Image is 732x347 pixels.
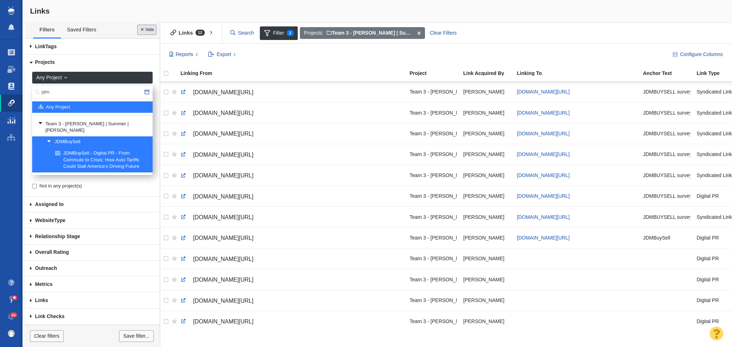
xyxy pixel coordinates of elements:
a: Link Status [25,325,160,341]
div: JDMBUYSELL survey [643,105,690,120]
input: Search... [32,86,153,99]
span: [DOMAIN_NAME][URL] [193,172,253,178]
a: [DOMAIN_NAME][URL] [180,191,403,203]
a: Clear filters [30,330,64,342]
td: Jim Miller [460,227,514,248]
span: [PERSON_NAME] [463,110,504,116]
td: Devin Boudreaux [460,206,514,227]
span: Any Project [46,104,70,111]
span: Syndicated Link [697,214,732,220]
a: Overall Rating [25,245,160,261]
span: Digital PR [697,297,719,303]
a: [DOMAIN_NAME][URL] [180,86,403,99]
span: [PERSON_NAME] [463,235,504,241]
span: Filter [260,26,298,40]
div: Team 3 - [PERSON_NAME] | Summer | [PERSON_NAME]\JDMBuySell\JDMBuySell - Digital PR - From Commute... [410,272,457,287]
td: Devin Boudreaux [460,102,514,123]
span: Configure Columns [680,51,723,58]
span: Syndicated Link [697,130,732,137]
span: [DOMAIN_NAME][URL] [517,151,570,157]
a: [DOMAIN_NAME][URL] [180,149,403,161]
span: [DOMAIN_NAME][URL] [517,172,570,178]
a: Filters [33,22,61,37]
a: Linking To [517,71,642,77]
div: Project [410,71,463,76]
a: [DOMAIN_NAME][URL] [180,128,403,140]
div: Team 3 - [PERSON_NAME] | Summer | [PERSON_NAME]\JDMBuySell\JDMBuySell - Digital PR - From Commute... [410,147,457,162]
span: 1 [287,30,294,36]
span: Projects: [304,29,323,37]
img: 5fdd85798f82c50f5c45a90349a4caae [8,330,15,337]
span: [PERSON_NAME] [463,89,504,95]
div: Anchor Text [643,71,696,76]
a: Anchor Text [643,71,696,77]
button: Configure Columns [668,49,727,61]
input: Not in any project(s) [32,184,37,188]
div: JDMBUYSELL survey [643,84,690,100]
div: JDMBUYSELL survey [643,188,690,204]
div: Link Acquired By [463,71,516,76]
img: buzzstream_logo_iconsimple.png [8,6,14,15]
a: Assigned to [25,197,160,213]
a: Tags [25,39,160,55]
a: Links [25,292,160,308]
a: Saved Filters [61,22,103,37]
div: Team 3 - [PERSON_NAME] | Summer | [PERSON_NAME]\JDMBuySell\JDMBuySell - Digital PR - From Commute... [410,230,457,245]
a: Relationship Stage [25,228,160,245]
span: [DOMAIN_NAME][URL] [517,110,570,116]
td: Devin Boudreaux [460,165,514,186]
a: Team 3 - [PERSON_NAME] | Summer | [PERSON_NAME] [36,119,148,136]
span: [PERSON_NAME] [463,318,504,325]
span: [PERSON_NAME] [463,214,504,220]
td: Devin Boudreaux [460,123,514,144]
span: Reports [176,51,193,58]
a: Save filter... [119,330,153,342]
a: [DOMAIN_NAME][URL] [517,89,570,95]
a: Type [25,212,160,228]
span: Export [217,51,231,58]
span: Syndicated Link [697,172,732,178]
span: Digital PR [697,193,719,199]
button: Reports [165,49,202,61]
button: Export [204,49,240,61]
td: Jim Miller [460,311,514,331]
td: Jim Miller [460,269,514,290]
a: [DOMAIN_NAME][URL] [180,253,403,265]
td: Devin Boudreaux [460,186,514,206]
span: Team 3 - [PERSON_NAME] | Summer | [PERSON_NAME]JDMBuySell [327,30,494,36]
a: Link Acquired By [463,71,516,77]
a: [DOMAIN_NAME][URL] [517,131,570,136]
div: Team 3 - [PERSON_NAME] | Summer | [PERSON_NAME]\JDMBuySell\JDMBuySell - Digital PR - From Commute... [410,105,457,120]
span: [DOMAIN_NAME][URL] [193,131,253,137]
span: 24 [10,312,18,318]
span: [PERSON_NAME] [463,193,504,199]
span: Website [35,217,54,223]
div: Team 3 - [PERSON_NAME] | Summer | [PERSON_NAME]\JDMBuySell\JDMBuySell - Digital PR - From Commute... [410,167,457,183]
span: [DOMAIN_NAME][URL] [193,298,253,304]
span: Links [30,7,50,15]
span: [DOMAIN_NAME][URL] [193,277,253,283]
span: [PERSON_NAME] [463,172,504,178]
a: Outreach [25,261,160,277]
td: Jim Miller [460,248,514,269]
div: Team 3 - [PERSON_NAME] | Summer | [PERSON_NAME]\JDMBuySell\JDMBuySell - Digital PR - From Commute... [410,251,457,266]
a: [DOMAIN_NAME][URL] [180,107,403,119]
span: [DOMAIN_NAME][URL] [193,214,253,220]
div: Team 3 - [PERSON_NAME] | Summer | [PERSON_NAME]\JDMBuySell\JDMBuySell - Digital PR - From Commute... [410,209,457,225]
div: Team 3 - [PERSON_NAME] | Summer | [PERSON_NAME]\JDMBuySell\JDMBuySell - Digital PR - From Commute... [410,188,457,204]
button: Done [137,25,157,35]
span: [DOMAIN_NAME][URL] [193,152,253,158]
div: JDMBUYSELL survey [643,209,690,225]
a: [DOMAIN_NAME][URL] [180,274,403,286]
span: [DOMAIN_NAME][URL] [517,235,570,241]
a: [DOMAIN_NAME][URL] [180,316,403,328]
a: [DOMAIN_NAME][URL] [517,214,570,220]
a: Link Checks [25,308,160,325]
span: [PERSON_NAME] [463,276,504,283]
span: Link [35,44,45,49]
span: Not in any project(s) [39,183,82,189]
span: [DOMAIN_NAME][URL] [193,235,253,241]
a: [DOMAIN_NAME][URL] [180,211,403,223]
